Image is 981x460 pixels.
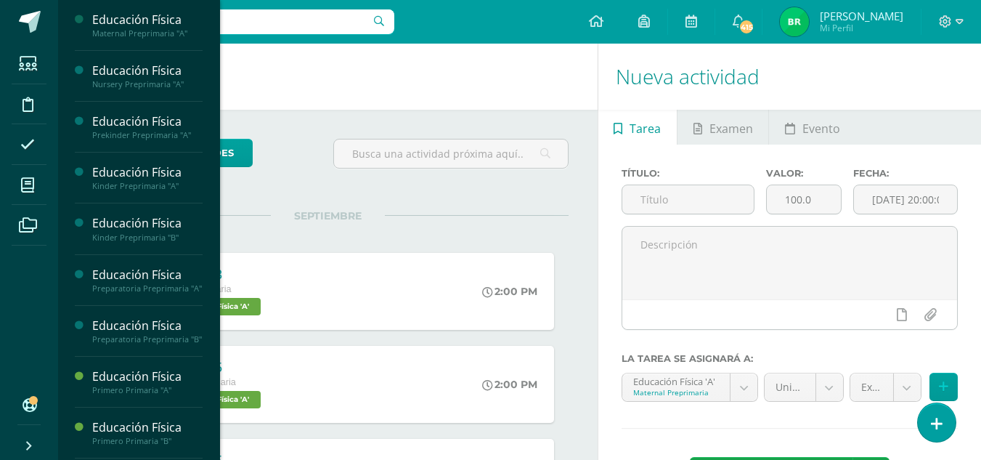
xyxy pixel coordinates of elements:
[92,164,203,191] a: Educación FísicaKinder Preprimaria "A"
[616,44,964,110] h1: Nueva actividad
[76,44,580,110] h1: Actividades
[92,334,203,344] div: Preparatoria Preprimaria "B"
[92,267,203,283] div: Educación Física
[630,111,661,146] span: Tarea
[769,110,855,145] a: Evento
[861,374,882,401] span: Examen (40.0%)
[802,111,840,146] span: Evento
[622,185,754,214] input: Título
[633,374,719,387] div: Educación Física 'A'
[622,168,755,179] label: Título:
[271,209,385,222] span: SEPTIEMBRE
[92,113,203,140] a: Educación FísicaPrekinder Preprimaria "A"
[92,79,203,89] div: Nursery Preprimaria "A"
[820,9,903,23] span: [PERSON_NAME]
[677,110,768,145] a: Examen
[92,215,203,232] div: Educación Física
[854,185,957,214] input: Fecha de entrega
[709,111,753,146] span: Examen
[92,368,203,385] div: Educación Física
[633,387,719,398] div: Maternal Preprimaria
[92,233,203,243] div: Kinder Preprimaria "B"
[92,215,203,242] a: Educación FísicaKinder Preprimaria "B"
[92,164,203,181] div: Educación Física
[92,28,203,39] div: Maternal Preprimaria "A"
[765,374,843,401] a: Unidad 4
[776,374,805,401] span: Unidad 4
[92,318,203,334] div: Educación Física
[767,185,841,214] input: Puntos máximos
[92,130,203,140] div: Prekinder Preprimaria "A"
[92,113,203,130] div: Educación Física
[68,9,394,34] input: Busca un usuario...
[334,140,567,168] input: Busca una actividad próxima aquí...
[92,12,203,39] a: Educación FísicaMaternal Preprimaria "A"
[850,374,921,401] a: Examen (40.0%)
[482,378,537,391] div: 2:00 PM
[820,22,903,34] span: Mi Perfil
[853,168,958,179] label: Fecha:
[92,318,203,344] a: Educación FísicaPreparatoria Preprimaria "B"
[92,181,203,191] div: Kinder Preprimaria "A"
[92,419,203,446] a: Educación FísicaPrimero Primaria "B"
[482,285,537,298] div: 2:00 PM
[92,62,203,79] div: Educación Física
[92,419,203,436] div: Educación Física
[780,7,809,36] img: 29842a6867f63606f14421d9f7b3831a.png
[92,267,203,294] a: Educación FísicaPreparatoria Preprimaria "A"
[622,353,958,364] label: La tarea se asignará a:
[92,436,203,446] div: Primero Primaria "B"
[92,283,203,294] div: Preparatoria Preprimaria "A"
[92,12,203,28] div: Educación Física
[622,374,757,401] a: Educación Física 'A'Maternal Preprimaria
[738,19,754,35] span: 415
[766,168,842,179] label: Valor:
[92,385,203,395] div: Primero Primaria "A"
[598,110,677,145] a: Tarea
[92,368,203,395] a: Educación FísicaPrimero Primaria "A"
[92,62,203,89] a: Educación FísicaNursery Preprimaria "A"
